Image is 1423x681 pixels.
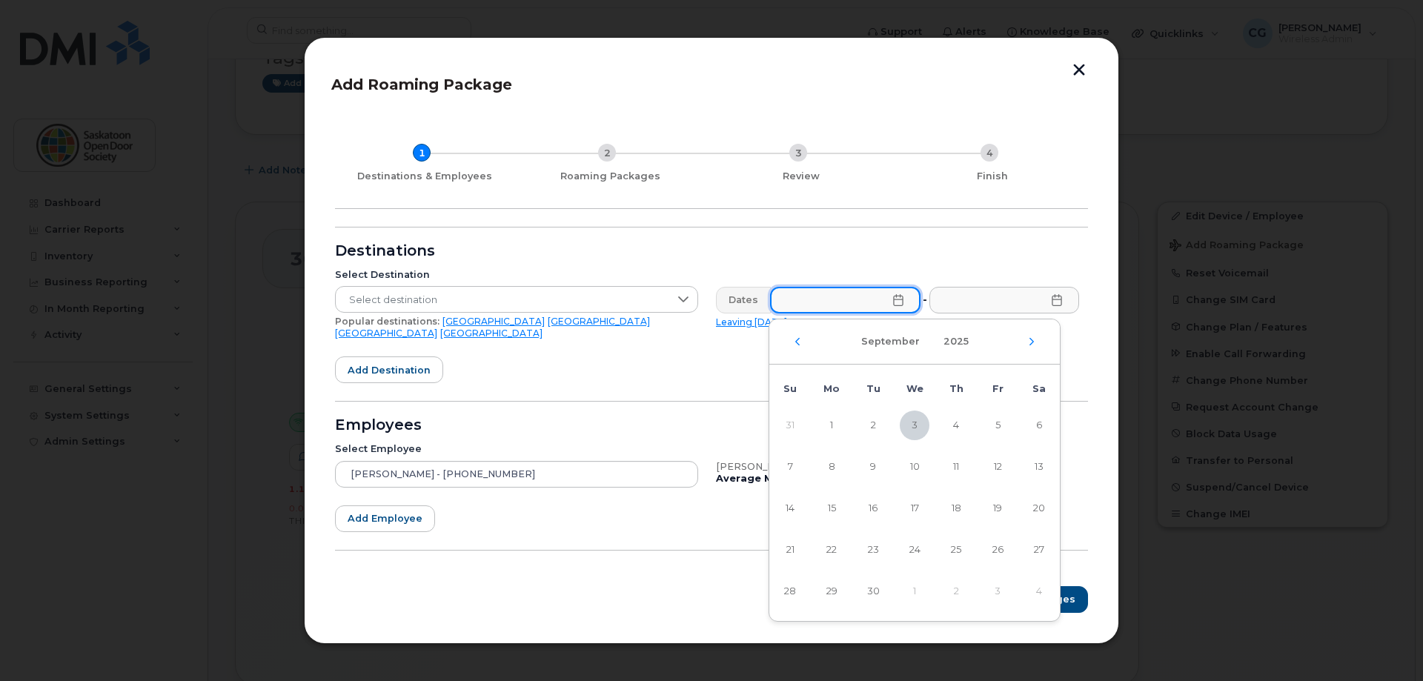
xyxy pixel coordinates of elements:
td: 1 [811,405,852,446]
td: 3 [977,571,1018,612]
span: 12 [983,452,1012,482]
td: 26 [977,529,1018,571]
div: - [920,287,930,313]
td: 19 [977,488,1018,529]
span: 23 [858,535,888,565]
td: 25 [935,529,977,571]
input: Please fill out this field [929,287,1079,313]
button: Add employee [335,505,435,532]
span: 10 [900,452,929,482]
span: 27 [1024,535,1054,565]
a: [GEOGRAPHIC_DATA] [548,316,650,327]
td: 27 [1018,529,1060,571]
span: Mo [823,383,840,394]
span: 7 [775,452,805,482]
div: [PERSON_NAME], Android, Bell [716,461,1079,473]
td: 5 [977,405,1018,446]
span: 29 [817,577,846,606]
span: 17 [900,494,929,523]
td: 31 [769,405,811,446]
span: Sa [1032,383,1046,394]
div: 2 [598,144,616,162]
span: Add Roaming Package [331,76,512,93]
div: Roaming Packages [520,170,700,182]
td: 18 [935,488,977,529]
span: Th [949,383,963,394]
td: 10 [894,446,935,488]
span: 18 [941,494,971,523]
button: Choose Year [935,328,978,355]
div: 4 [981,144,998,162]
td: 2 [935,571,977,612]
span: Add destination [348,363,431,377]
div: Select Destination [335,269,698,281]
span: 8 [817,452,846,482]
td: 17 [894,488,935,529]
td: 12 [977,446,1018,488]
div: 3 [789,144,807,162]
button: Add destination [335,356,443,383]
td: 16 [852,488,894,529]
td: 30 [852,571,894,612]
span: 20 [1024,494,1054,523]
span: 5 [983,411,1012,440]
span: 26 [983,535,1012,565]
td: 1 [894,571,935,612]
span: Fr [992,383,1004,394]
td: 9 [852,446,894,488]
span: 25 [941,535,971,565]
span: Add employee [348,511,422,525]
td: 14 [769,488,811,529]
button: Previous Month [793,337,802,346]
td: 24 [894,529,935,571]
a: [GEOGRAPHIC_DATA] [442,316,545,327]
div: Finish [903,170,1082,182]
span: 24 [900,535,929,565]
span: 30 [858,577,888,606]
span: Select destination [336,287,669,313]
input: Please fill out this field [770,287,921,313]
span: We [906,383,923,394]
span: 6 [1024,411,1054,440]
div: Choose Date [769,319,1061,622]
input: Search device [335,461,698,488]
a: [GEOGRAPHIC_DATA] [440,328,543,339]
span: Tu [866,383,880,394]
td: 20 [1018,488,1060,529]
span: 11 [941,452,971,482]
span: 16 [858,494,888,523]
span: 28 [775,577,805,606]
b: Average Monthly Usage: [716,473,847,484]
span: 21 [775,535,805,565]
span: 13 [1024,452,1054,482]
td: 4 [935,405,977,446]
div: Select Employee [335,443,698,455]
span: 4 [941,411,971,440]
td: 6 [1018,405,1060,446]
td: 23 [852,529,894,571]
td: 2 [852,405,894,446]
td: 21 [769,529,811,571]
td: 8 [811,446,852,488]
span: 14 [775,494,805,523]
a: Leaving [DATE] [716,316,787,328]
div: Employees [335,419,1088,431]
button: Choose Month [852,328,929,355]
span: 1 [817,411,846,440]
td: 28 [769,571,811,612]
button: Next Month [1027,337,1036,346]
span: Su [783,383,797,394]
td: 13 [1018,446,1060,488]
span: 15 [817,494,846,523]
span: 9 [858,452,888,482]
a: [GEOGRAPHIC_DATA] [335,328,437,339]
span: 2 [858,411,888,440]
td: 3 [894,405,935,446]
div: Review [711,170,891,182]
td: 7 [769,446,811,488]
td: 15 [811,488,852,529]
div: Destinations [335,245,1088,257]
td: 4 [1018,571,1060,612]
td: 22 [811,529,852,571]
span: 19 [983,494,1012,523]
